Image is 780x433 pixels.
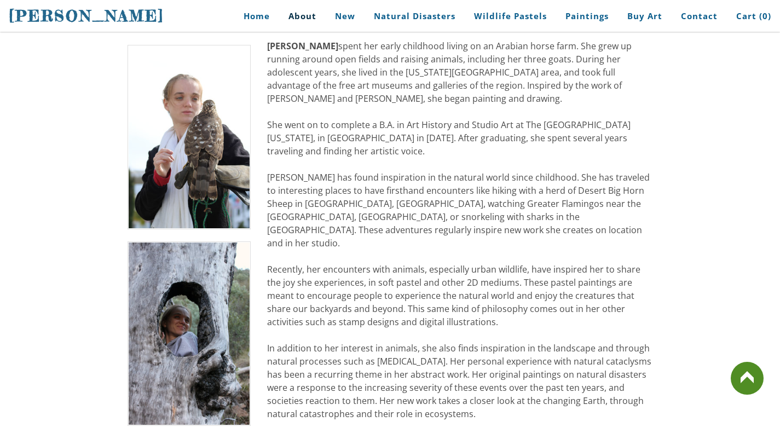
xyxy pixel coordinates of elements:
a: About [280,4,325,28]
img: Stephanie peters [128,45,251,229]
a: [PERSON_NAME] [9,5,164,26]
a: Cart (0) [728,4,771,28]
span: [PERSON_NAME] [9,7,164,25]
strong: [PERSON_NAME] [267,40,338,52]
a: Buy Art [619,4,671,28]
a: Home [227,4,278,28]
a: New [327,4,363,28]
a: Contact [673,4,726,28]
a: Natural Disasters [366,4,464,28]
a: Paintings [557,4,617,28]
a: Wildlife Pastels [466,4,555,28]
span: 0 [762,10,768,21]
img: Stephanie Peters artist [128,241,251,426]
